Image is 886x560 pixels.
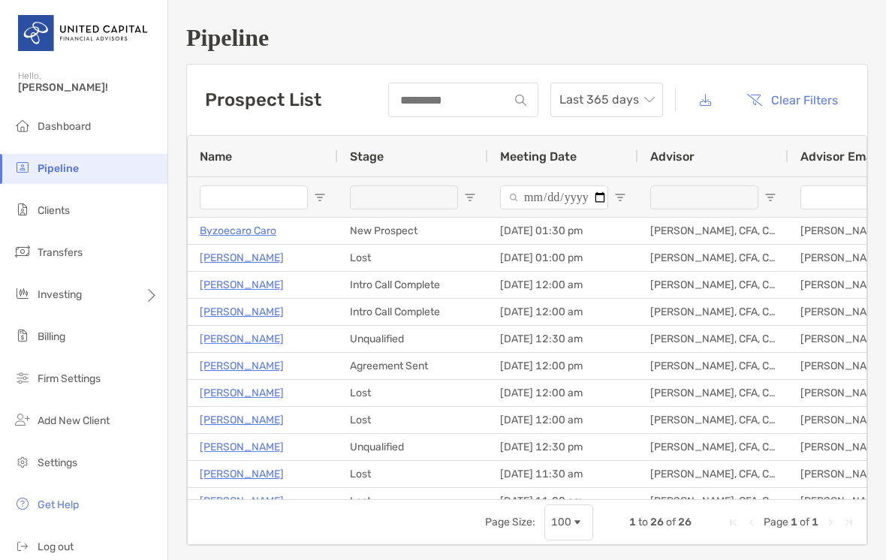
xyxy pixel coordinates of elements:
[650,516,664,528] span: 26
[488,245,638,271] div: [DATE] 01:00 pm
[735,83,849,116] button: Clear Filters
[38,498,79,511] span: Get Help
[800,516,809,528] span: of
[614,191,626,203] button: Open Filter Menu
[488,407,638,433] div: [DATE] 12:00 am
[14,158,32,176] img: pipeline icon
[38,414,110,427] span: Add New Client
[488,218,638,244] div: [DATE] 01:30 pm
[824,516,836,528] div: Next Page
[791,516,797,528] span: 1
[186,24,868,52] h1: Pipeline
[14,285,32,303] img: investing icon
[488,434,638,460] div: [DATE] 12:30 pm
[350,149,384,164] span: Stage
[338,461,488,487] div: Lost
[200,248,284,267] a: [PERSON_NAME]
[200,275,284,294] a: [PERSON_NAME]
[18,6,149,60] img: United Capital Logo
[38,204,70,217] span: Clients
[728,516,740,528] div: First Page
[338,353,488,379] div: Agreement Sent
[38,288,82,301] span: Investing
[488,380,638,406] div: [DATE] 12:00 am
[200,357,284,375] a: [PERSON_NAME]
[638,434,788,460] div: [PERSON_NAME], CFA, CFP®
[18,81,158,94] span: [PERSON_NAME]!
[500,149,577,164] span: Meeting Date
[200,465,284,483] a: [PERSON_NAME]
[200,330,284,348] a: [PERSON_NAME]
[551,516,571,528] div: 100
[38,330,65,343] span: Billing
[338,218,488,244] div: New Prospect
[638,461,788,487] div: [PERSON_NAME], CFA, CFP®
[488,299,638,325] div: [DATE] 12:00 am
[38,162,79,175] span: Pipeline
[200,411,284,429] a: [PERSON_NAME]
[14,200,32,218] img: clients icon
[488,353,638,379] div: [DATE] 12:00 pm
[200,149,232,164] span: Name
[14,411,32,429] img: add_new_client icon
[200,384,284,402] a: [PERSON_NAME]
[200,303,284,321] a: [PERSON_NAME]
[14,537,32,555] img: logout icon
[559,83,654,116] span: Last 365 days
[638,272,788,298] div: [PERSON_NAME], CFA, CFP®
[338,272,488,298] div: Intro Call Complete
[764,516,788,528] span: Page
[488,326,638,352] div: [DATE] 12:30 am
[638,299,788,325] div: [PERSON_NAME], CFA, CFP®
[464,191,476,203] button: Open Filter Menu
[650,149,695,164] span: Advisor
[338,245,488,271] div: Lost
[638,380,788,406] div: [PERSON_NAME], CFA, CFP®
[800,149,878,164] span: Advisor Email
[812,516,818,528] span: 1
[205,89,321,110] h3: Prospect List
[338,434,488,460] div: Unqualified
[678,516,692,528] span: 26
[488,272,638,298] div: [DATE] 12:00 am
[14,116,32,134] img: dashboard icon
[638,218,788,244] div: [PERSON_NAME], CFA, CFP®
[485,516,535,528] div: Page Size:
[200,185,308,209] input: Name Filter Input
[14,242,32,260] img: transfers icon
[842,516,854,528] div: Last Page
[638,353,788,379] div: [PERSON_NAME], CFA, CFP®
[38,456,77,469] span: Settings
[638,516,648,528] span: to
[488,461,638,487] div: [DATE] 11:30 am
[314,191,326,203] button: Open Filter Menu
[14,495,32,513] img: get-help icon
[338,299,488,325] div: Intro Call Complete
[515,95,526,106] img: input icon
[38,246,83,259] span: Transfers
[338,407,488,433] div: Lost
[200,221,276,240] a: Byzoecaro Caro
[544,504,593,540] div: Page Size
[338,380,488,406] div: Lost
[14,453,32,471] img: settings icon
[764,191,776,203] button: Open Filter Menu
[638,407,788,433] div: [PERSON_NAME], CFA, CFP®
[338,326,488,352] div: Unqualified
[638,326,788,352] div: [PERSON_NAME], CFA, CFP®
[38,540,74,553] span: Log out
[200,438,284,456] a: [PERSON_NAME]
[38,120,91,133] span: Dashboard
[14,369,32,387] img: firm-settings icon
[38,372,101,385] span: Firm Settings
